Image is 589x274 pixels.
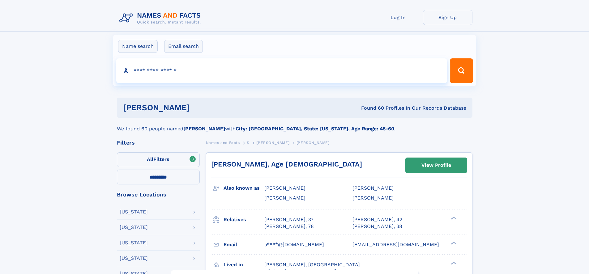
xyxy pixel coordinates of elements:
[450,261,457,265] div: ❯
[256,139,289,146] a: [PERSON_NAME]
[352,185,394,191] span: [PERSON_NAME]
[120,256,148,261] div: [US_STATE]
[147,156,153,162] span: All
[352,223,402,230] a: [PERSON_NAME], 38
[120,209,148,214] div: [US_STATE]
[120,240,148,245] div: [US_STATE]
[120,225,148,230] div: [US_STATE]
[247,141,250,145] span: S
[117,192,200,197] div: Browse Locations
[264,223,314,230] a: [PERSON_NAME], 78
[164,40,203,53] label: Email search
[117,140,200,145] div: Filters
[224,214,264,225] h3: Relatives
[224,259,264,270] h3: Lived in
[118,40,158,53] label: Name search
[264,216,314,223] a: [PERSON_NAME], 37
[117,118,472,133] div: We found 60 people named with .
[421,158,451,172] div: View Profile
[373,10,423,25] a: Log In
[117,10,206,27] img: Logo Names and Facts
[117,152,200,167] label: Filters
[264,262,360,268] span: [PERSON_NAME], [GEOGRAPHIC_DATA]
[264,185,305,191] span: [PERSON_NAME]
[116,58,447,83] input: search input
[352,216,402,223] a: [PERSON_NAME], 42
[352,242,439,247] span: [EMAIL_ADDRESS][DOMAIN_NAME]
[206,139,240,146] a: Names and Facts
[406,158,467,173] a: View Profile
[352,195,394,201] span: [PERSON_NAME]
[450,216,457,220] div: ❯
[423,10,472,25] a: Sign Up
[450,241,457,245] div: ❯
[211,160,362,168] a: [PERSON_NAME], Age [DEMOGRAPHIC_DATA]
[236,126,394,132] b: City: [GEOGRAPHIC_DATA], State: [US_STATE], Age Range: 45-60
[275,105,466,112] div: Found 60 Profiles In Our Records Database
[256,141,289,145] span: [PERSON_NAME]
[224,239,264,250] h3: Email
[183,126,225,132] b: [PERSON_NAME]
[123,104,275,112] h1: [PERSON_NAME]
[224,183,264,193] h3: Also known as
[264,195,305,201] span: [PERSON_NAME]
[297,141,330,145] span: [PERSON_NAME]
[450,58,473,83] button: Search Button
[247,139,250,146] a: S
